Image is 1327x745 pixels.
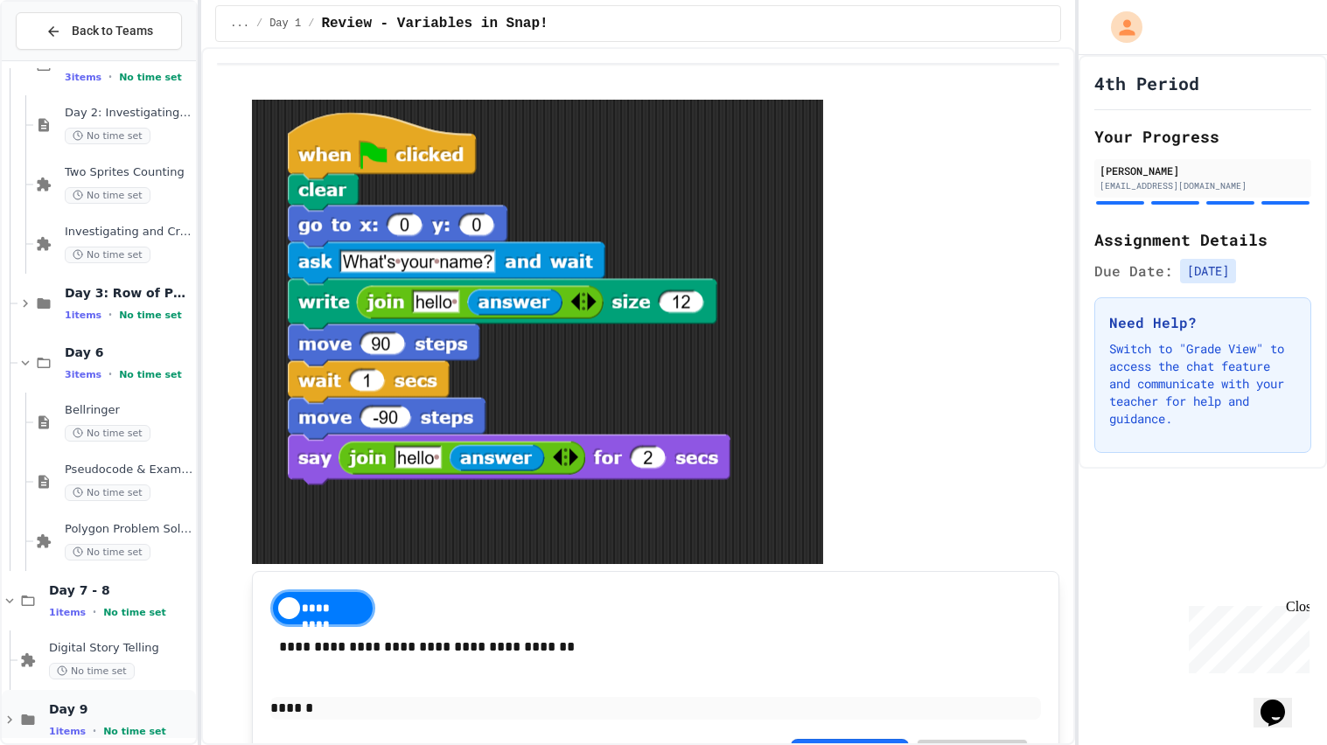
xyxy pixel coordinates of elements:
span: No time set [65,247,150,263]
span: Bellringer [65,403,192,418]
span: [DATE] [1180,259,1236,283]
span: Digital Story Telling [49,641,192,656]
span: Two Sprites Counting [65,165,192,180]
span: Investigating and Creating Variables [65,225,192,240]
h2: Your Progress [1094,124,1311,149]
span: No time set [119,310,182,321]
div: [EMAIL_ADDRESS][DOMAIN_NAME] [1100,179,1306,192]
h1: 4th Period [1094,71,1199,95]
span: / [256,17,262,31]
span: Day 2: Investigating and creating Variables [65,106,192,121]
span: No time set [65,484,150,501]
span: Due Date: [1094,261,1173,282]
span: 1 items [49,607,86,618]
span: • [93,605,96,619]
span: No time set [65,425,150,442]
span: ... [230,17,249,31]
span: No time set [49,663,135,679]
iframe: chat widget [1254,675,1310,728]
span: • [93,724,96,738]
iframe: chat widget [1182,599,1310,673]
div: Chat with us now!Close [7,7,121,111]
div: My Account [1093,7,1147,47]
span: / [308,17,314,31]
button: Back to Teams [16,12,182,50]
span: No time set [103,726,166,737]
span: No time set [119,72,182,83]
span: Polygon Problem Solving [65,522,192,537]
p: Switch to "Grade View" to access the chat feature and communicate with your teacher for help and ... [1109,340,1296,428]
span: Pseudocode & Exam Reference Guide [65,463,192,477]
span: Day 9 [49,701,192,717]
h3: Need Help? [1109,312,1296,333]
span: Day 7 - 8 [49,582,192,598]
span: No time set [65,187,150,204]
h2: Assignment Details [1094,227,1311,252]
span: 3 items [65,72,101,83]
span: Review - Variables in Snap! [321,13,548,34]
span: Day 1 [269,17,301,31]
span: No time set [65,544,150,560]
span: No time set [65,128,150,144]
span: Back to Teams [72,22,153,40]
span: No time set [119,369,182,380]
span: 1 items [65,310,101,321]
span: • [108,308,112,322]
span: • [108,70,112,84]
span: 1 items [49,726,86,737]
span: 3 items [65,369,101,380]
span: No time set [103,607,166,618]
div: [PERSON_NAME] [1100,163,1306,178]
span: • [108,367,112,381]
span: Day 3: Row of Polygons [65,285,192,301]
span: Day 6 [65,345,192,360]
